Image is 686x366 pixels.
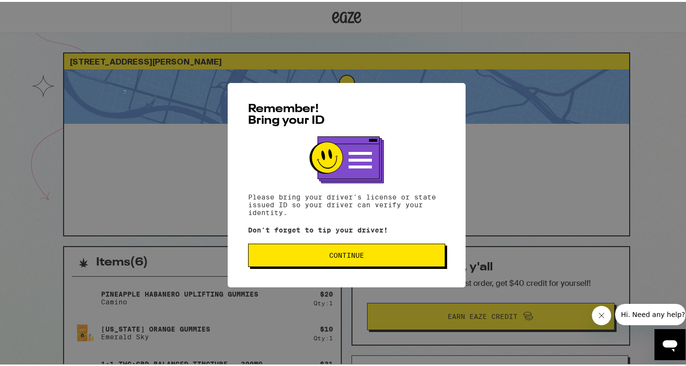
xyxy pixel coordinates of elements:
span: Continue [329,250,364,257]
iframe: Button to launch messaging window [654,327,686,358]
iframe: Close message [592,304,611,323]
span: Remember! Bring your ID [248,101,325,125]
iframe: Message from company [615,302,686,323]
button: Continue [248,242,445,265]
p: Please bring your driver's license or state issued ID so your driver can verify your identity. [248,191,445,215]
p: Don't forget to tip your driver! [248,224,445,232]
